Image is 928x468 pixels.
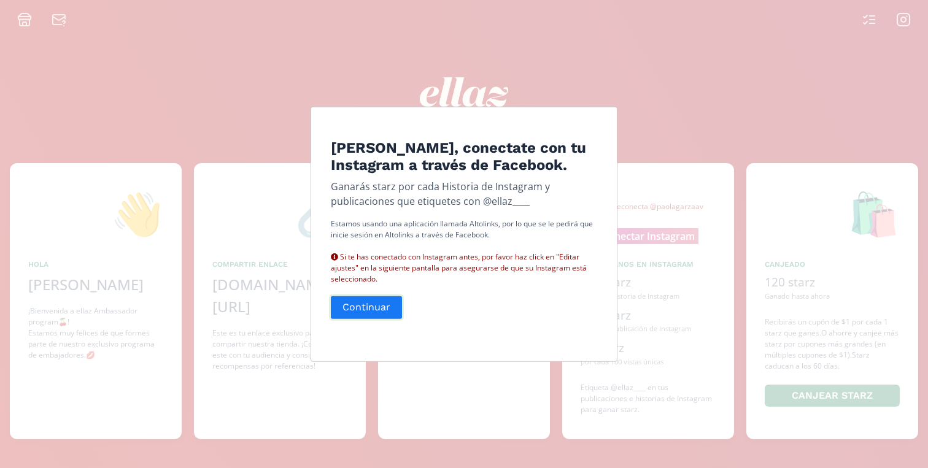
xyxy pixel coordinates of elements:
p: Estamos usando una aplicación llamada Altolinks, por lo que se le pedirá que inicie sesión en Alt... [331,218,597,285]
button: Continuar [329,294,404,321]
div: Si te has conectado con Instagram antes, por favor haz click en "Editar ajustes" en la siguiente ... [331,240,597,285]
h4: [PERSON_NAME], conectate con tu Instagram a través de Facebook. [331,139,597,174]
div: Edit Program [311,106,617,361]
p: Ganarás starz por cada Historia de Instagram y publicaciones que etiquetes con @ellaz____ [331,179,597,209]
